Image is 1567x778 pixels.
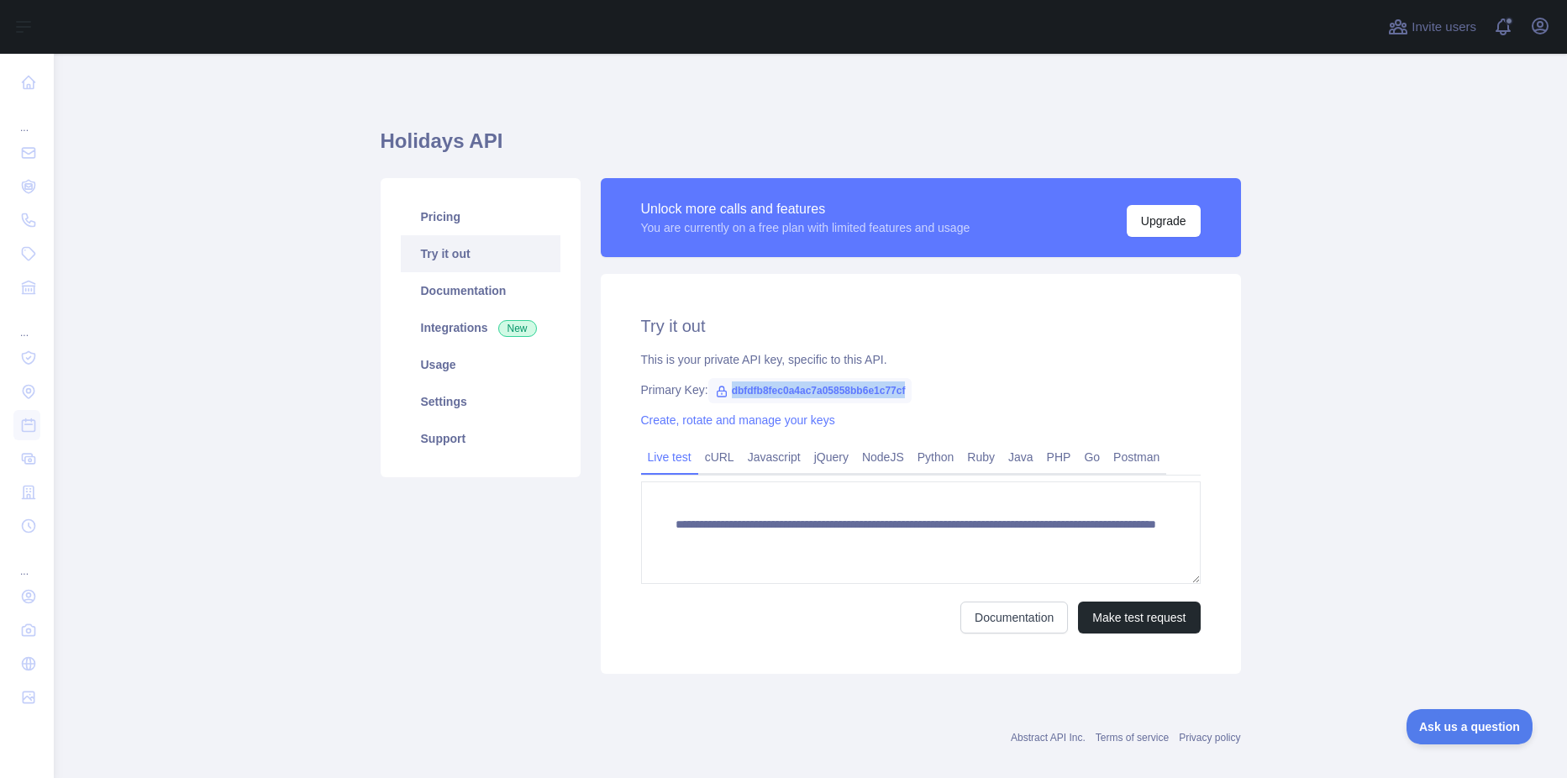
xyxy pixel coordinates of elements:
a: Postman [1107,444,1166,470]
a: Java [1002,444,1040,470]
a: Integrations New [401,309,560,346]
a: Javascript [741,444,807,470]
h1: Holidays API [381,128,1241,168]
a: Abstract API Inc. [1011,732,1086,744]
a: PHP [1040,444,1078,470]
a: Support [401,420,560,457]
span: New [498,320,537,337]
iframe: Toggle Customer Support [1407,709,1533,744]
a: Pricing [401,198,560,235]
div: ... [13,544,40,578]
a: Ruby [960,444,1002,470]
a: jQuery [807,444,855,470]
a: Usage [401,346,560,383]
a: Documentation [401,272,560,309]
button: Invite users [1385,13,1480,40]
a: cURL [698,444,741,470]
a: Try it out [401,235,560,272]
div: You are currently on a free plan with limited features and usage [641,219,970,236]
a: Privacy policy [1179,732,1240,744]
div: Unlock more calls and features [641,199,970,219]
a: Terms of service [1096,732,1169,744]
div: This is your private API key, specific to this API. [641,351,1201,368]
button: Upgrade [1127,205,1201,237]
h2: Try it out [641,314,1201,338]
a: Go [1077,444,1107,470]
a: Live test [641,444,698,470]
a: Documentation [960,602,1068,633]
a: NodeJS [855,444,911,470]
a: Settings [401,383,560,420]
div: ... [13,306,40,339]
a: Create, rotate and manage your keys [641,413,835,427]
span: Invite users [1412,18,1476,37]
button: Make test request [1078,602,1200,633]
div: Primary Key: [641,381,1201,398]
a: Python [911,444,961,470]
span: dbfdfb8fec0a4ac7a05858bb6e1c77cf [708,378,912,403]
div: ... [13,101,40,134]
